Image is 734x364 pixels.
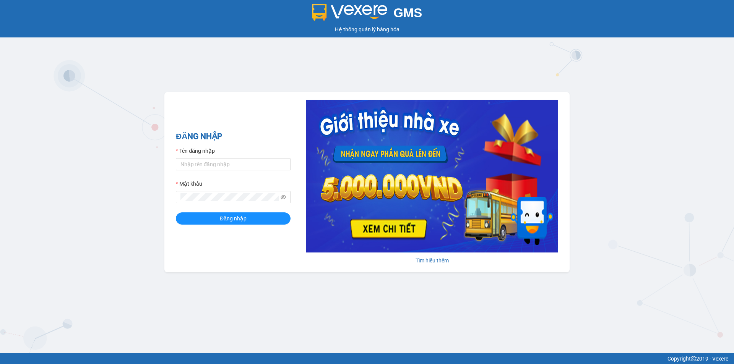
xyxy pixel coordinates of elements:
img: banner-0 [306,100,558,252]
span: GMS [393,6,422,20]
div: Hệ thống quản lý hàng hóa [2,25,732,34]
h2: ĐĂNG NHẬP [176,130,291,143]
span: eye-invisible [281,194,286,200]
label: Tên đăng nhập [176,147,215,155]
img: logo 2 [312,4,388,21]
span: Đăng nhập [220,214,247,223]
div: Copyright 2019 - Vexere [6,354,728,363]
input: Mật khẩu [180,193,279,201]
div: Tìm hiểu thêm [306,256,558,265]
label: Mật khẩu [176,180,202,188]
button: Đăng nhập [176,212,291,225]
span: copyright [691,356,696,361]
a: GMS [312,11,422,18]
input: Tên đăng nhập [176,158,291,170]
